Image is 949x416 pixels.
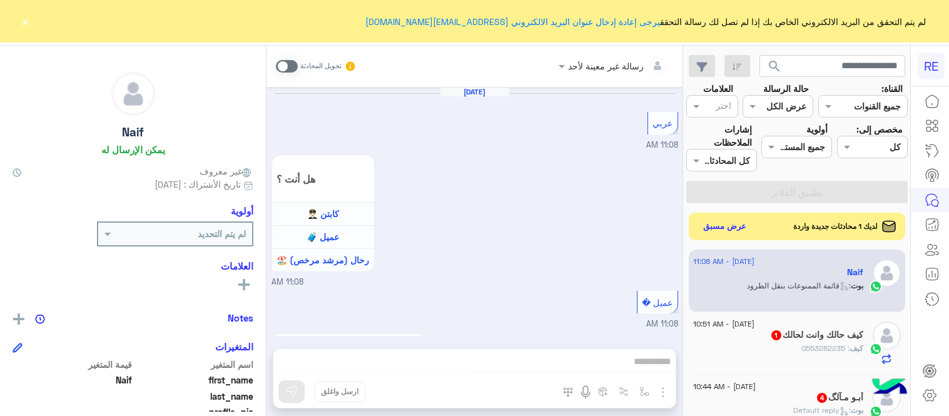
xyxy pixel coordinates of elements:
h5: أبـو مـآلگ [816,392,863,403]
img: add [13,313,24,325]
span: لم يتم التحقق من البريد الالكتروني الخاص بك إذا لم تصل لك رسالة التحقق [365,15,926,28]
label: أولوية [806,123,828,136]
h6: [DATE] [440,88,509,96]
span: تاريخ الأشتراك : [DATE] [155,178,241,191]
label: العلامات [703,82,733,95]
span: 11:08 AM [272,276,303,288]
span: 11:08 AM [646,140,678,150]
span: كابتن 👨🏻‍✈️ [307,208,339,219]
button: × [19,15,31,28]
div: RE [918,53,945,79]
span: لديك 1 محادثات جديدة واردة [793,221,878,232]
span: قيمة المتغير [13,358,132,371]
h5: Naif [122,125,144,140]
span: : Default reply [793,405,851,415]
img: defaultAdmin.png [112,73,155,115]
img: WhatsApp [870,343,882,355]
img: notes [35,314,45,324]
h6: أولوية [231,205,253,216]
span: عربي [652,118,672,128]
label: إشارات الملاحظات [686,123,753,150]
span: [DATE] - 11:08 AM [693,256,754,267]
button: عرض مسبق [698,218,752,236]
div: اختر [716,99,733,115]
small: تحويل المحادثة [300,61,342,71]
span: [DATE] - 10:44 AM [693,381,756,392]
h6: Notes [228,312,253,323]
label: حالة الرسالة [763,82,809,95]
span: عميل � [642,297,672,308]
span: هل أنت ؟ [277,173,370,185]
button: ارسل واغلق [314,381,365,402]
img: WhatsApp [870,280,882,293]
img: hulul-logo.png [868,366,911,410]
img: defaultAdmin.png [873,322,901,350]
label: القناة: [881,82,903,95]
span: Naif [13,373,132,387]
span: first_name [134,373,254,387]
span: 1 [771,330,781,340]
h6: المتغيرات [215,341,253,352]
button: تطبيق الفلاتر [686,181,908,203]
h5: Naif [847,267,863,278]
span: search [767,59,782,74]
label: مخصص إلى: [856,123,903,136]
span: [DATE] - 10:51 AM [693,318,754,330]
span: 4 [817,393,827,403]
button: search [759,55,790,82]
span: رحال (مرشد مرخص) 🏖️ [277,255,369,265]
span: اسم المتغير [134,358,254,371]
img: defaultAdmin.png [873,259,901,287]
span: : قائمة الممنوعات بنقل الطرود [747,281,851,290]
span: last_name [134,390,254,403]
span: غير معروف [200,165,253,178]
span: 0553282235 [801,343,850,353]
span: كيف [850,343,863,353]
span: 11:08 AM [646,319,678,328]
h6: يمكن الإرسال له [101,144,165,155]
h6: العلامات [13,260,253,271]
span: بوت [851,405,863,415]
span: بوت [851,281,863,290]
a: يرجى إعادة إدخال عنوان البريد الالكتروني [EMAIL_ADDRESS][DOMAIN_NAME] [365,16,660,27]
span: عميل 🧳 [307,231,339,242]
h5: كيف حالك وانت لحالك [770,330,863,340]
